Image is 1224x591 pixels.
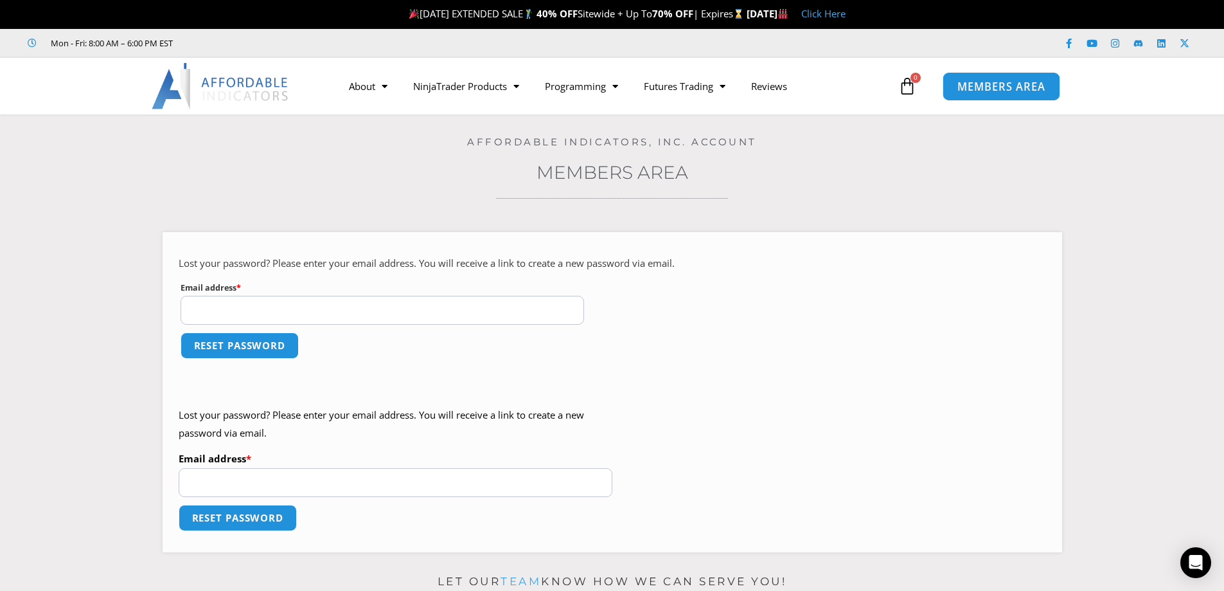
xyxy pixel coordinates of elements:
div: Open Intercom Messenger [1180,547,1211,578]
p: Lost your password? Please enter your email address. You will receive a link to create a new pass... [179,255,1046,273]
img: LogoAI | Affordable Indicators – NinjaTrader [152,63,290,109]
a: About [336,71,400,101]
a: MEMBERS AREA [943,71,1060,100]
a: 0 [879,68,936,105]
label: Email address [179,449,612,468]
span: 0 [910,73,921,83]
iframe: Customer reviews powered by Trustpilot [191,37,384,50]
img: 🎉 [409,9,419,19]
label: Email address [181,280,585,296]
img: ⌛ [734,9,743,19]
a: Futures Trading [631,71,738,101]
a: Programming [532,71,631,101]
strong: 70% OFF [652,7,693,20]
span: Mon - Fri: 8:00 AM – 6:00 PM EST [48,35,173,51]
span: MEMBERS AREA [957,81,1045,92]
a: Affordable Indicators, Inc. Account [467,136,757,148]
p: Lost your password? Please enter your email address. You will receive a link to create a new pass... [179,406,612,442]
span: [DATE] EXTENDED SALE Sitewide + Up To | Expires [406,7,747,20]
img: 🏌️‍♂️ [524,9,533,19]
a: Reviews [738,71,800,101]
nav: Menu [336,71,895,101]
a: team [501,575,541,588]
strong: [DATE] [747,7,788,20]
button: Reset password [181,332,299,359]
a: Click Here [801,7,846,20]
a: Members Area [537,161,688,183]
a: NinjaTrader Products [400,71,532,101]
img: 🏭 [778,9,788,19]
strong: 40% OFF [537,7,578,20]
button: Reset password [179,505,297,531]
